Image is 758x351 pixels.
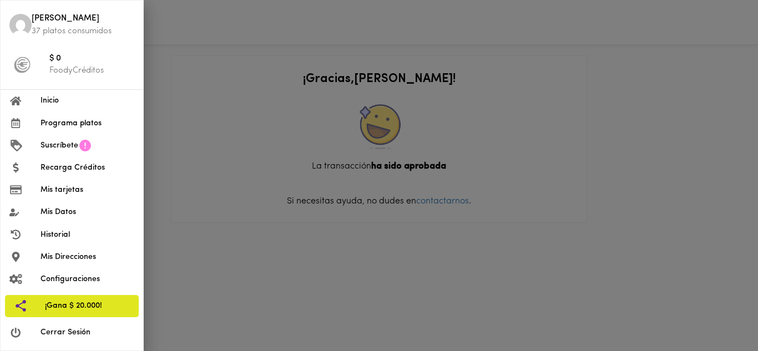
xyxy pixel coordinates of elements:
span: Mis Direcciones [41,251,134,263]
span: Programa platos [41,118,134,129]
span: Mis Datos [41,206,134,218]
p: 37 platos consumidos [32,26,134,37]
span: $ 0 [49,53,134,65]
span: Recarga Créditos [41,162,134,174]
span: Cerrar Sesión [41,327,134,338]
p: FoodyCréditos [49,65,134,77]
img: foody-creditos-black.png [14,57,31,73]
span: Mis tarjetas [41,184,134,196]
span: ¡Gana $ 20.000! [45,300,130,312]
span: Historial [41,229,134,241]
span: Configuraciones [41,273,134,285]
span: Suscríbete [41,140,78,151]
span: Inicio [41,95,134,106]
span: [PERSON_NAME] [32,13,134,26]
iframe: Messagebird Livechat Widget [694,287,747,340]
